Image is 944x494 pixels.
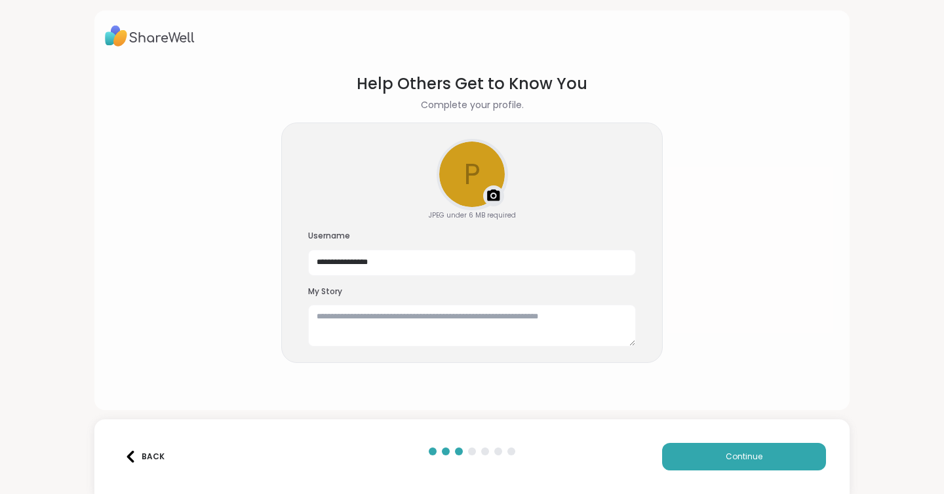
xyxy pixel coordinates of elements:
[308,286,636,297] h3: My Story
[662,443,826,470] button: Continue
[125,451,165,463] div: Back
[429,210,516,220] div: JPEG under 6 MB required
[357,72,587,96] h1: Help Others Get to Know You
[105,21,195,51] img: ShareWell Logo
[118,443,170,470] button: Back
[421,98,524,112] h2: Complete your profile.
[308,231,636,242] h3: Username
[726,451,762,463] span: Continue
